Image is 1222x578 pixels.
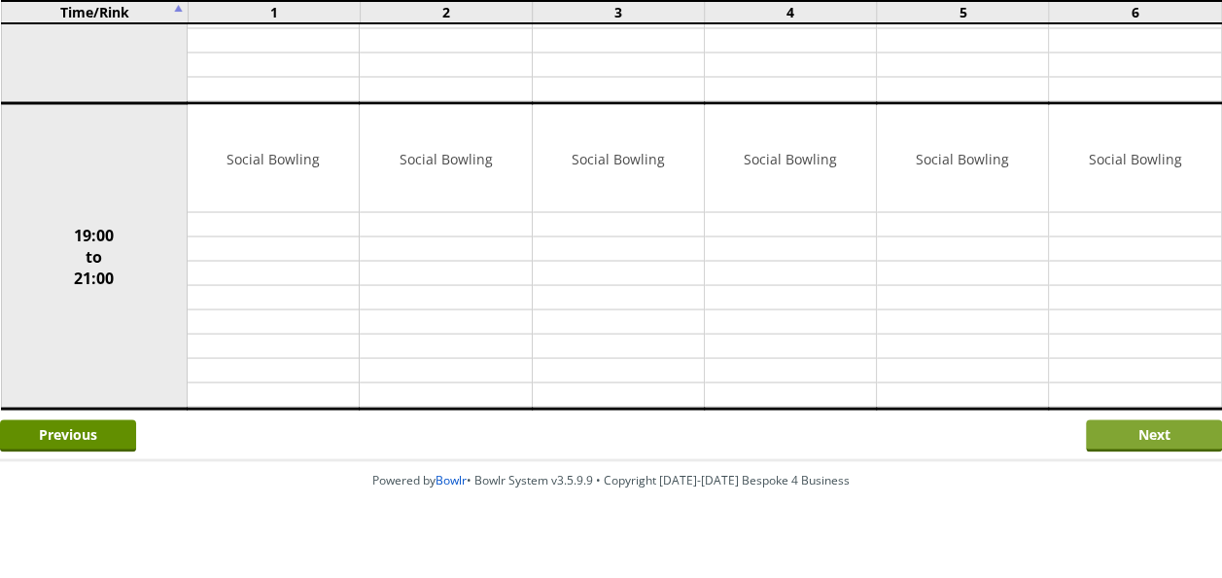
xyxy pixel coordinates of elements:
[360,104,531,212] td: Social Bowling
[188,1,360,23] td: 1
[877,104,1048,212] td: Social Bowling
[188,104,359,212] td: Social Bowling
[1049,1,1221,23] td: 6
[1,103,188,409] td: 19:00 to 21:00
[705,1,877,23] td: 4
[877,1,1049,23] td: 5
[436,471,467,488] a: Bowlr
[533,104,704,212] td: Social Bowling
[1049,104,1220,212] td: Social Bowling
[533,1,705,23] td: 3
[360,1,532,23] td: 2
[1,1,188,23] td: Time/Rink
[372,471,850,488] span: Powered by • Bowlr System v3.5.9.9 • Copyright [DATE]-[DATE] Bespoke 4 Business
[705,104,876,212] td: Social Bowling
[1086,419,1222,452] input: Next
